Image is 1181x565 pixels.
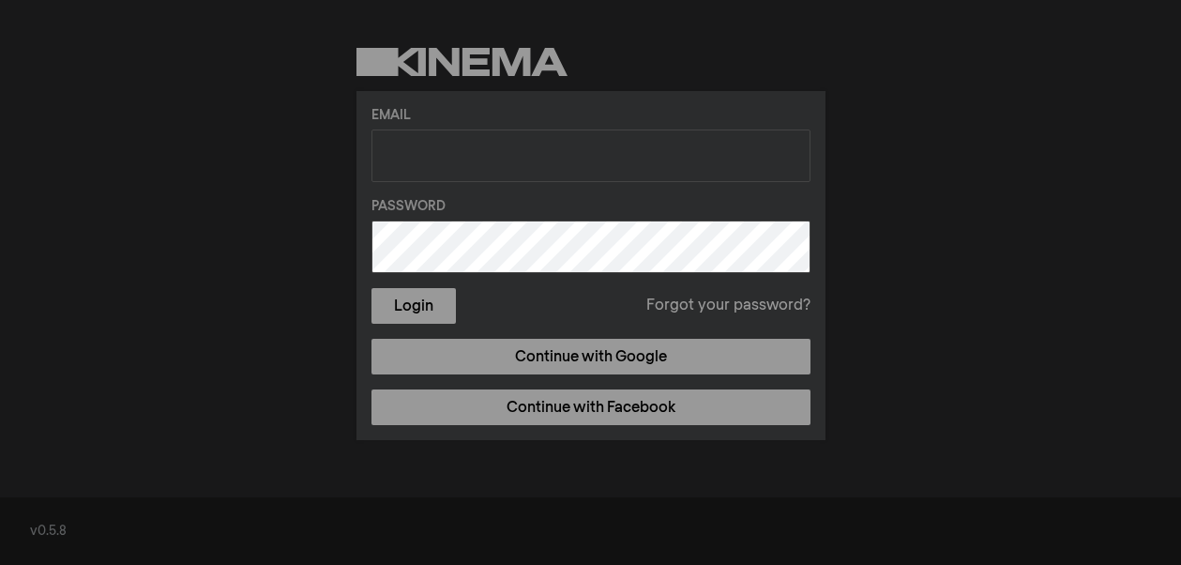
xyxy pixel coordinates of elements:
button: Login [371,288,456,324]
a: Continue with Google [371,339,810,374]
label: Email [371,106,810,126]
label: Password [371,197,810,217]
div: v0.5.8 [30,522,1151,542]
a: Continue with Facebook [371,389,810,425]
a: Forgot your password? [646,295,810,317]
